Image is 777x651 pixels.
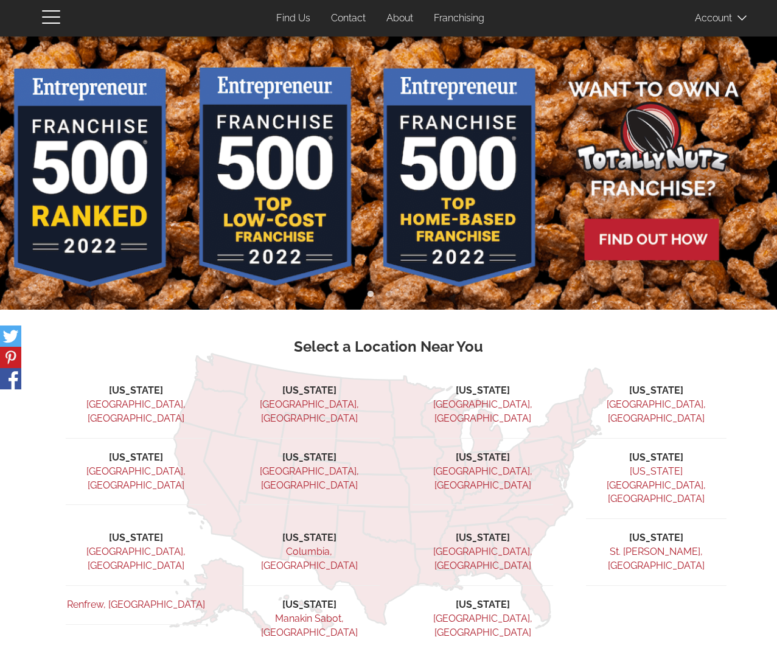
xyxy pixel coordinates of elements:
[267,7,319,30] a: Find Us
[433,465,532,491] a: [GEOGRAPHIC_DATA], [GEOGRAPHIC_DATA]
[86,465,186,491] a: [GEOGRAPHIC_DATA], [GEOGRAPHIC_DATA]
[607,465,706,505] a: [US_STATE][GEOGRAPHIC_DATA], [GEOGRAPHIC_DATA]
[239,384,380,398] li: [US_STATE]
[425,7,493,30] a: Franchising
[86,399,186,424] a: [GEOGRAPHIC_DATA], [GEOGRAPHIC_DATA]
[607,399,706,424] a: [GEOGRAPHIC_DATA], [GEOGRAPHIC_DATA]
[401,288,413,301] button: 3 of 3
[383,288,395,301] button: 2 of 3
[66,531,206,545] li: [US_STATE]
[608,546,705,571] a: St. [PERSON_NAME], [GEOGRAPHIC_DATA]
[433,399,532,424] a: [GEOGRAPHIC_DATA], [GEOGRAPHIC_DATA]
[413,451,553,465] li: [US_STATE]
[261,613,358,638] a: Manakin Sabot, [GEOGRAPHIC_DATA]
[67,599,205,610] a: Renfrew, [GEOGRAPHIC_DATA]
[413,384,553,398] li: [US_STATE]
[413,531,553,545] li: [US_STATE]
[51,339,726,355] h3: Select a Location Near You
[261,546,358,571] a: Columbia, [GEOGRAPHIC_DATA]
[377,7,422,30] a: About
[66,451,206,465] li: [US_STATE]
[66,384,206,398] li: [US_STATE]
[413,598,553,612] li: [US_STATE]
[433,613,532,638] a: [GEOGRAPHIC_DATA], [GEOGRAPHIC_DATA]
[364,288,377,301] button: 1 of 3
[86,546,186,571] a: [GEOGRAPHIC_DATA], [GEOGRAPHIC_DATA]
[239,598,380,612] li: [US_STATE]
[322,7,375,30] a: Contact
[586,531,726,545] li: [US_STATE]
[586,451,726,465] li: [US_STATE]
[433,546,532,571] a: [GEOGRAPHIC_DATA], [GEOGRAPHIC_DATA]
[260,399,359,424] a: [GEOGRAPHIC_DATA], [GEOGRAPHIC_DATA]
[239,531,380,545] li: [US_STATE]
[260,465,359,491] a: [GEOGRAPHIC_DATA], [GEOGRAPHIC_DATA]
[239,451,380,465] li: [US_STATE]
[586,384,726,398] li: [US_STATE]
